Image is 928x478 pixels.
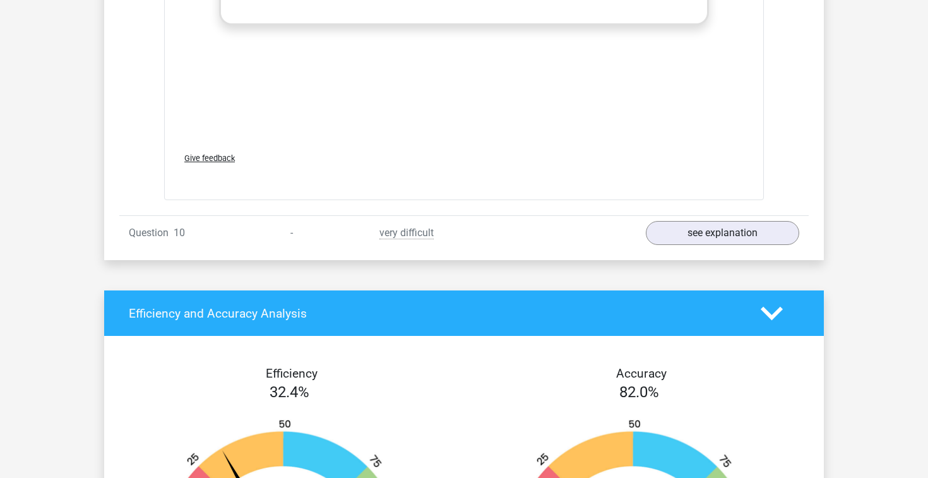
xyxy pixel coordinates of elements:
span: Give feedback [184,153,235,163]
h4: Efficiency and Accuracy Analysis [129,306,742,321]
span: 32.4% [270,383,309,401]
span: 10 [174,227,185,239]
span: 82.0% [619,383,659,401]
a: see explanation [646,221,799,245]
span: Question [129,225,174,241]
h4: Efficiency [129,366,455,381]
span: very difficult [379,227,434,239]
div: - [234,225,349,241]
h4: Accuracy [479,366,804,381]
